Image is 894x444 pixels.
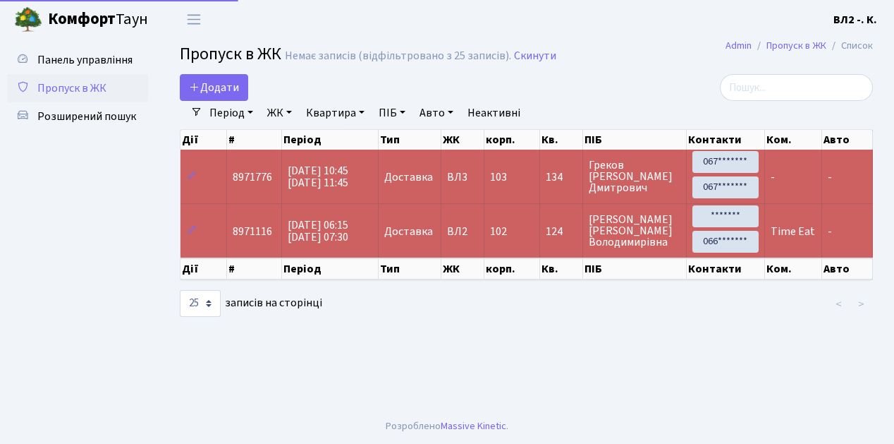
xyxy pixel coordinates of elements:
a: Скинути [514,49,556,63]
span: 124 [546,226,576,237]
span: Пропуск в ЖК [180,42,281,66]
th: # [227,258,282,280]
th: Дії [180,258,227,280]
a: ВЛ2 -. К. [833,11,877,28]
a: Massive Kinetic [441,419,506,433]
span: ВЛ2 [447,226,478,237]
span: 103 [490,169,507,185]
a: Admin [725,38,752,53]
a: ЖК [262,101,298,125]
span: - [771,169,775,185]
span: Time Eat [771,224,815,239]
th: Ком. [765,130,822,150]
th: ЖК [441,258,484,280]
label: записів на сторінці [180,290,322,317]
li: Список [826,38,873,54]
span: Греков [PERSON_NAME] Дмитрович [589,160,681,193]
th: корп. [484,258,540,280]
span: Панель управління [37,52,133,68]
span: ВЛ3 [447,172,478,183]
div: Розроблено . [386,419,508,434]
th: Кв. [540,130,582,150]
a: Пропуск в ЖК [7,74,148,102]
th: ПІБ [583,130,687,150]
th: Період [282,258,379,280]
span: - [828,169,832,185]
span: Доставка [384,226,433,237]
a: Авто [414,101,459,125]
b: ВЛ2 -. К. [833,12,877,28]
a: ПІБ [373,101,411,125]
th: Тип [379,130,441,150]
th: Ком. [765,258,822,280]
nav: breadcrumb [704,31,894,61]
th: Тип [379,258,441,280]
th: ПІБ [583,258,687,280]
th: Авто [822,130,873,150]
span: [DATE] 10:45 [DATE] 11:45 [288,163,348,191]
a: Неактивні [462,101,526,125]
a: Період [204,101,259,125]
th: Період [282,130,379,150]
th: Контакти [687,258,765,280]
span: 102 [490,224,507,239]
th: # [227,130,282,150]
div: Немає записів (відфільтровано з 25 записів). [285,49,511,63]
span: - [828,224,832,239]
img: logo.png [14,6,42,34]
span: Доставка [384,172,433,183]
a: Розширений пошук [7,102,148,131]
th: корп. [484,130,540,150]
span: [PERSON_NAME] [PERSON_NAME] Володимирівна [589,214,681,248]
span: 8971116 [233,224,272,239]
a: Квартира [300,101,370,125]
a: Панель управління [7,46,148,74]
th: Контакти [687,130,765,150]
span: 134 [546,172,576,183]
a: Додати [180,74,248,101]
th: Авто [822,258,873,280]
th: Дії [180,130,227,150]
span: Розширений пошук [37,109,136,124]
input: Пошук... [720,74,873,101]
button: Переключити навігацію [176,8,212,31]
span: Пропуск в ЖК [37,80,106,96]
span: Додати [189,80,239,95]
select: записів на сторінці [180,290,221,317]
b: Комфорт [48,8,116,30]
span: [DATE] 06:15 [DATE] 07:30 [288,217,348,245]
th: Кв. [540,258,582,280]
span: Таун [48,8,148,32]
span: 8971776 [233,169,272,185]
a: Пропуск в ЖК [766,38,826,53]
th: ЖК [441,130,484,150]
